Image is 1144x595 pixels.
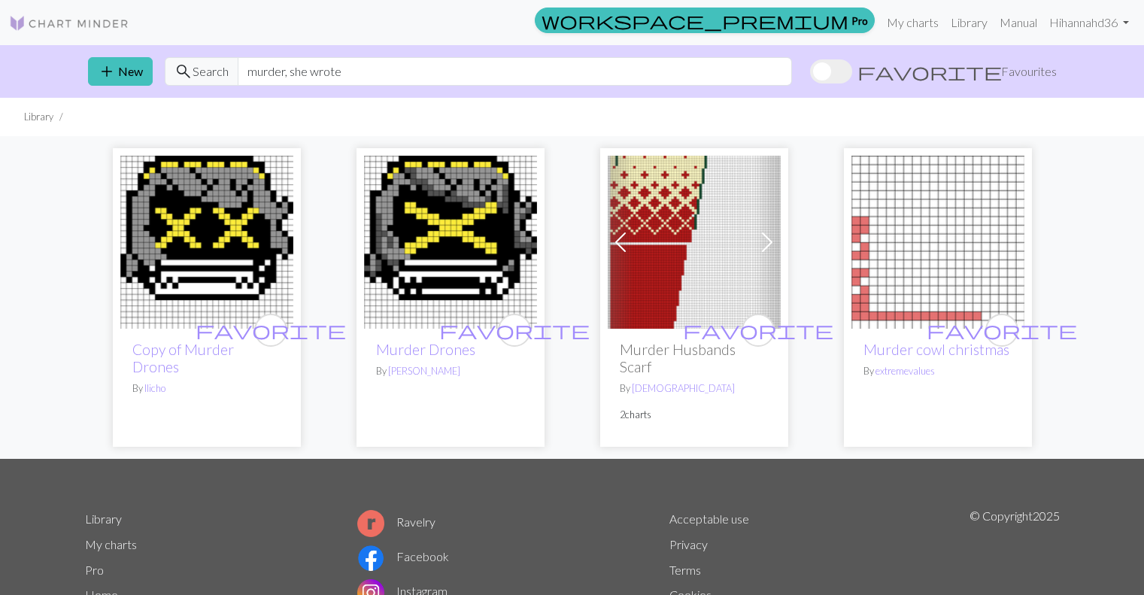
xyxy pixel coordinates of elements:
h2: Murder Husbands Scarf [620,341,769,375]
img: Murder Drones N [364,156,537,329]
span: add [98,61,116,82]
span: favorite [927,318,1077,342]
button: favourite [985,314,1018,347]
span: search [174,61,193,82]
a: Murder Husbands Scarf [608,233,781,247]
a: Ilicho [144,382,165,394]
a: Murder Drones N [120,233,293,247]
p: 2 charts [620,408,769,422]
span: workspace_premium [542,10,848,31]
a: Library [85,512,122,526]
a: Hihannahd36 [1043,8,1135,38]
button: New [88,57,153,86]
a: Manual [994,8,1043,38]
img: Ravelry logo [357,510,384,537]
a: My charts [881,8,945,38]
a: Terms [669,563,701,577]
span: favorite [857,61,1002,82]
a: Facebook [357,549,449,563]
i: favourite [927,315,1077,345]
a: Pro [85,563,104,577]
a: Ravelry [357,515,435,529]
a: Murder Drones [376,341,475,358]
img: Facebook logo [357,545,384,572]
img: Murder Drones N [120,156,293,329]
a: Pro [535,8,875,33]
img: Logo [9,14,129,32]
i: favourite [439,315,590,345]
a: extremevalues [875,365,935,377]
p: By [863,364,1012,378]
i: favourite [196,315,346,345]
i: favourite [683,315,833,345]
a: [PERSON_NAME] [388,365,460,377]
a: Privacy [669,537,708,551]
a: Murder cowl christmas [851,233,1024,247]
button: favourite [498,314,531,347]
img: Murder Husbands Scarf [608,156,781,329]
a: Murder Drones N [364,233,537,247]
a: Murder cowl christmas [863,341,1009,358]
a: Acceptable use [669,512,749,526]
a: My charts [85,537,137,551]
img: Murder cowl christmas [851,156,1024,329]
p: By [620,381,769,396]
a: Copy of Murder Drones [132,341,234,375]
span: favorite [196,318,346,342]
p: By [376,364,525,378]
p: By [132,381,281,396]
button: favourite [254,314,287,347]
label: Show favourites [810,57,1057,86]
a: [DEMOGRAPHIC_DATA] [632,382,735,394]
span: Favourites [1001,62,1057,80]
li: Library [24,110,53,124]
span: favorite [683,318,833,342]
span: Search [193,62,229,80]
span: favorite [439,318,590,342]
a: Library [945,8,994,38]
button: favourite [742,314,775,347]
